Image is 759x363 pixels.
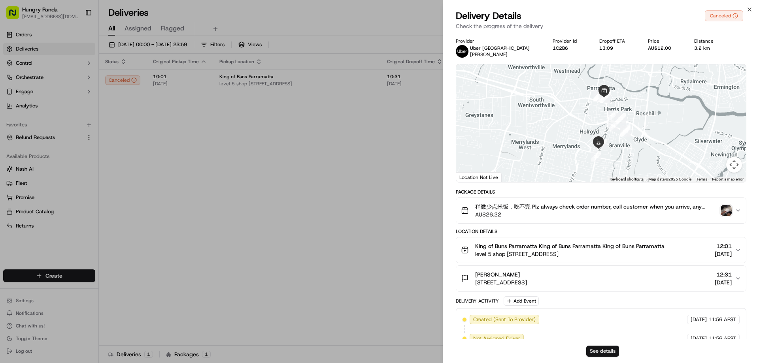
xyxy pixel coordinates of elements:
button: Canceled [705,10,743,21]
button: See details [586,346,619,357]
span: [PERSON_NAME] [470,51,508,58]
span: [PERSON_NAME] [475,271,520,278]
div: 31 [608,121,618,131]
div: 33 [591,151,601,162]
span: API Documentation [75,177,127,184]
div: 29 [620,126,631,136]
button: Keyboard shortcuts [610,177,644,182]
span: • [26,122,29,129]
button: King of Buns Parramatta King of Buns Parramatta King of Buns Parramattalevel 5 shop [STREET_ADDRE... [456,237,746,263]
div: 32 [597,139,607,149]
span: Map data ©2025 Google [648,177,691,181]
div: 13:09 [599,45,635,51]
a: 💻API Documentation [64,173,130,188]
div: Package Details [456,189,746,195]
div: 21 [594,90,604,101]
div: 27 [616,113,626,124]
input: Got a question? Start typing here... [21,51,142,59]
img: Google [458,172,484,182]
span: 8月27日 [70,144,89,150]
div: Provider [456,38,540,44]
span: [DATE] [715,278,732,286]
div: Distance [694,38,724,44]
span: [STREET_ADDRESS] [475,278,527,286]
span: [DATE] [691,316,707,323]
a: Open this area in Google Maps (opens a new window) [458,172,484,182]
p: Welcome 👋 [8,32,144,44]
span: [PERSON_NAME] [25,144,64,150]
button: 稍微少点米饭，吃不完 Plz always check order number, call customer when you arrive, any delivery issues, Con... [456,198,746,223]
img: 1736555255976-a54dd68f-1ca7-489b-9aae-adbdc363a1c4 [16,144,22,150]
div: Delivery Activity [456,298,499,304]
span: [DATE] [715,250,732,258]
span: Not Assigned Driver [473,335,520,342]
div: We're available if you need us! [36,83,109,90]
div: AU$12.00 [648,45,682,51]
img: uber-new-logo.jpeg [456,45,468,58]
div: Past conversations [8,103,53,109]
a: Terms (opens in new tab) [696,177,707,181]
div: 23 [600,90,611,100]
div: 3 [600,90,611,100]
div: 24 [600,92,611,102]
button: [PERSON_NAME][STREET_ADDRESS]12:31[DATE] [456,266,746,291]
span: Delivery Details [456,9,521,22]
div: 25 [608,110,618,120]
span: King of Buns Parramatta King of Buns Parramatta King of Buns Parramatta [475,242,665,250]
div: Provider Id [553,38,587,44]
button: Start new chat [134,78,144,87]
div: 2 [601,90,611,100]
span: Pylon [79,196,96,202]
img: 1736555255976-a54dd68f-1ca7-489b-9aae-adbdc363a1c4 [8,75,22,90]
img: Asif Zaman Khan [8,136,21,149]
div: 📗 [8,177,14,184]
div: Start new chat [36,75,130,83]
div: Price [648,38,682,44]
span: 11:56 AEST [708,316,736,323]
span: 9月17日 [30,122,49,129]
a: Powered byPylon [56,196,96,202]
span: 12:01 [715,242,732,250]
span: AU$26.22 [475,211,717,218]
p: Uber [GEOGRAPHIC_DATA] [470,45,530,51]
div: 20 [593,91,604,102]
span: 12:31 [715,271,732,278]
button: 1C2B6 [553,45,568,51]
span: Knowledge Base [16,177,60,184]
span: 稍微少点米饭，吃不完 Plz always check order number, call customer when you arrive, any delivery issues, Con... [475,203,717,211]
div: Location Details [456,228,746,235]
span: level 5 shop [STREET_ADDRESS] [475,250,665,258]
div: 💻 [67,177,73,184]
span: 11:56 AEST [708,335,736,342]
img: 8016278978528_b943e370aa5ada12b00a_72.png [17,75,31,90]
p: Check the progress of the delivery [456,22,746,30]
div: 28 [620,124,631,135]
span: Created (Sent To Provider) [473,316,536,323]
div: 3.2 km [694,45,724,51]
div: 13 [594,90,604,100]
button: Add Event [504,296,539,306]
img: photo_proof_of_pickup image [721,205,732,216]
a: 📗Knowledge Base [5,173,64,188]
div: 30 [620,126,631,137]
img: Nash [8,8,24,24]
button: See all [123,101,144,111]
a: Report a map error [712,177,744,181]
span: [DATE] [691,335,707,342]
button: Map camera controls [726,157,742,173]
span: • [66,144,68,150]
div: Location Not Live [456,172,502,182]
div: Dropoff ETA [599,38,635,44]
